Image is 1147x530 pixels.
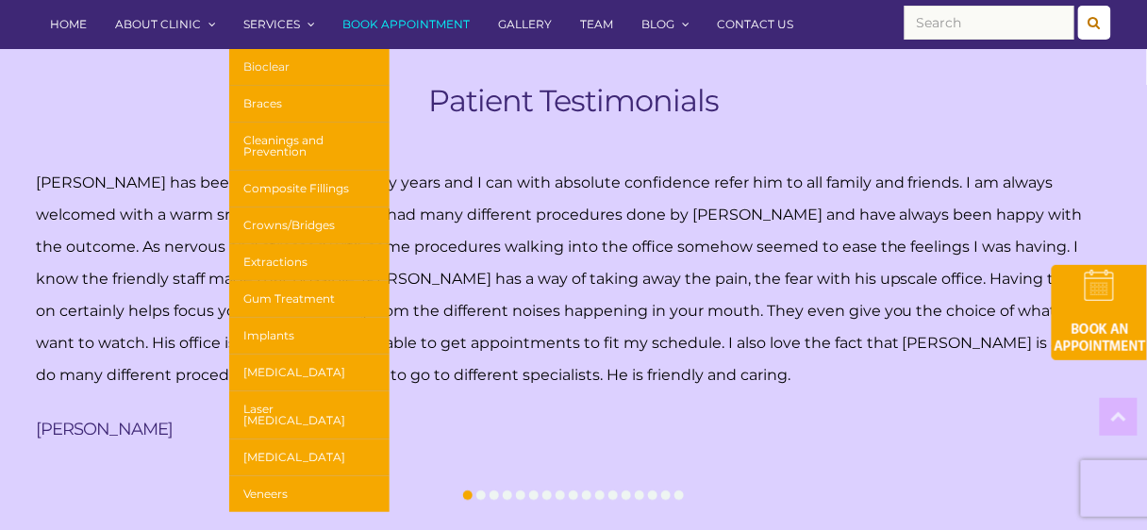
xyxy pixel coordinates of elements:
a: [MEDICAL_DATA] [229,355,390,391]
a: Laser [MEDICAL_DATA] [229,391,390,439]
a: Veneers [229,476,390,512]
a: Crowns/Bridges [229,207,390,244]
h3: [PERSON_NAME] [36,420,1111,439]
a: Braces [229,86,390,123]
a: Extractions [229,244,390,281]
img: book-an-appointment-hod-gld.png [1052,265,1147,360]
a: Implants [229,318,390,355]
a: Cleanings and Prevention [229,123,390,171]
input: Search [905,6,1074,40]
h1: Patient Testimonials [36,82,1111,120]
a: Bioclear [229,49,390,86]
p: [PERSON_NAME] has been my dentist for many years and I can with absolute confidence refer him to ... [36,167,1111,391]
a: [MEDICAL_DATA] [229,439,390,476]
a: Composite Fillings [229,171,390,207]
a: Gum Treatment [229,281,390,318]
